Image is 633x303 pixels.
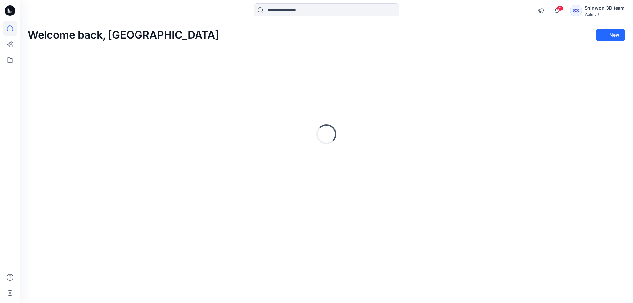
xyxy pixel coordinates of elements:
[585,4,625,12] div: Shinwon 3D team
[28,29,219,41] h2: Welcome back, [GEOGRAPHIC_DATA]
[596,29,625,41] button: New
[557,6,564,11] span: 71
[585,12,625,17] div: Walmart
[570,5,582,16] div: S3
